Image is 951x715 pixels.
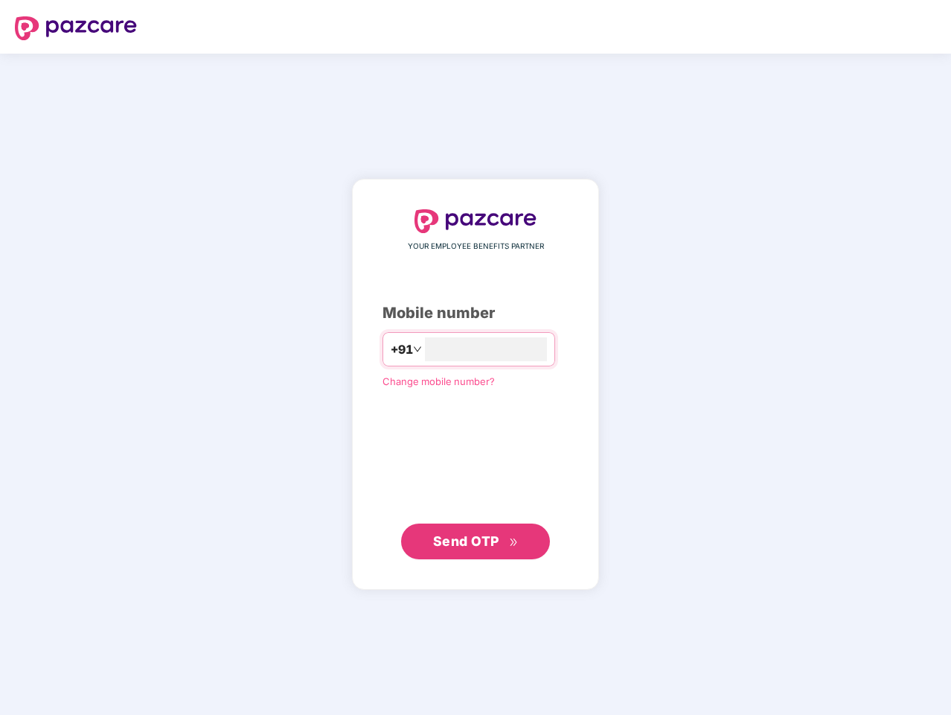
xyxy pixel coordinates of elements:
[414,209,537,233] img: logo
[509,538,519,547] span: double-right
[408,241,544,252] span: YOUR EMPLOYEE BENEFITS PARTNER
[413,345,422,354] span: down
[382,302,569,325] div: Mobile number
[391,340,413,359] span: +91
[15,16,137,40] img: logo
[401,524,550,559] button: Send OTPdouble-right
[382,375,495,387] a: Change mobile number?
[433,533,499,549] span: Send OTP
